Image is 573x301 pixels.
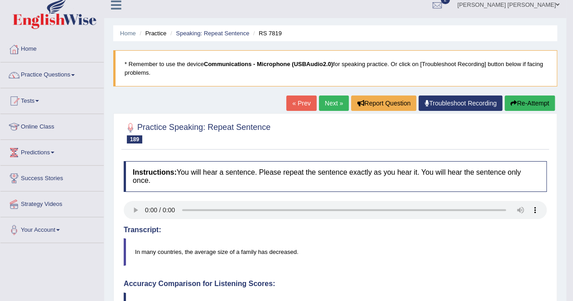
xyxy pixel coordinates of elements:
a: Strategy Videos [0,191,104,214]
a: Predictions [0,140,104,162]
h4: You will hear a sentence. Please repeat the sentence exactly as you hear it. You will hear the se... [124,161,547,191]
h4: Accuracy Comparison for Listening Scores: [124,280,547,288]
blockquote: In many countries, the average size of a family has decreased. [124,238,547,266]
a: Troubleshoot Recording [419,96,502,111]
span: 189 [127,135,142,143]
a: Home [0,37,104,59]
a: Your Account [0,217,104,240]
button: Re-Attempt [505,96,555,111]
a: « Prev [286,96,316,111]
button: Report Question [351,96,416,111]
a: Speaking: Repeat Sentence [176,30,249,37]
h4: Transcript: [124,226,547,234]
b: Communications - Microphone (USBAudio2.0) [204,61,333,67]
a: Success Stories [0,166,104,188]
b: Instructions: [133,168,177,176]
a: Online Class [0,114,104,137]
a: Next » [319,96,349,111]
h2: Practice Speaking: Repeat Sentence [124,121,270,143]
a: Practice Questions [0,62,104,85]
blockquote: * Remember to use the device for speaking practice. Or click on [Troubleshoot Recording] button b... [113,50,557,86]
li: Practice [137,29,166,38]
a: Tests [0,88,104,111]
li: RS 7819 [251,29,282,38]
a: Home [120,30,136,37]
